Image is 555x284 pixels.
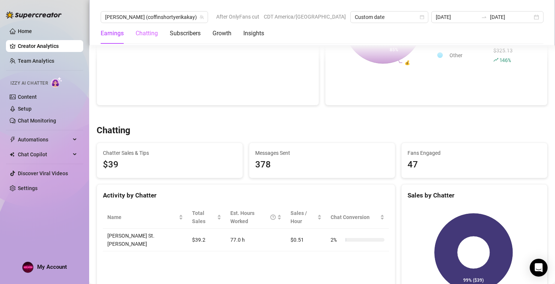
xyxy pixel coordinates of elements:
span: Name [107,213,177,221]
td: [PERSON_NAME] St.[PERSON_NAME] [103,229,188,251]
input: Start date [436,13,478,21]
th: Total Sales [188,206,226,229]
td: 77.0 h [226,229,286,251]
a: Setup [18,106,32,112]
div: Activity by Chatter [103,190,389,200]
span: thunderbolt [10,137,16,143]
span: to [481,14,487,20]
td: $0.51 [286,229,326,251]
h3: Chatting [97,125,130,137]
span: Sales / Hour [291,209,316,225]
span: Custom date [355,12,424,23]
a: Content [18,94,37,100]
div: Growth [212,29,231,38]
span: My Account [37,264,67,270]
img: AI Chatter [51,77,62,88]
div: Sales by Chatter [408,190,541,200]
div: Open Intercom Messenger [530,259,548,277]
span: Automations [18,134,71,146]
th: Name [103,206,188,229]
div: 47 [408,158,541,172]
a: Discover Viral Videos [18,170,68,176]
span: Messages Sent [255,149,389,157]
span: Erika (coffinshortyerikakay) [105,12,204,23]
div: 378 [255,158,389,172]
div: Insights [243,29,264,38]
span: rise [493,57,499,62]
span: Total Sales [192,209,215,225]
span: Fans Engaged [408,149,541,157]
span: question-circle [270,209,276,225]
span: $39 [103,158,237,172]
text: 💰 [405,60,410,65]
span: Chat Copilot [18,148,71,160]
span: 2 % [331,236,343,244]
td: $39.2 [188,229,226,251]
span: swap-right [481,14,487,20]
td: Other [447,46,490,64]
span: CDT America/[GEOGRAPHIC_DATA] [264,11,346,22]
span: Izzy AI Chatter [10,80,48,87]
a: Creator Analytics [18,40,77,52]
div: Subscribers [170,29,201,38]
span: calendar [420,15,424,19]
span: 146 % [499,56,511,63]
a: Chat Monitoring [18,118,56,124]
div: Earnings [101,29,124,38]
a: Settings [18,185,38,191]
span: Chat Conversion [331,213,379,221]
a: Team Analytics [18,58,54,64]
div: Est. Hours Worked [230,209,276,225]
span: After OnlyFans cut [216,11,259,22]
th: Sales / Hour [286,206,326,229]
span: Chatter Sales & Tips [103,149,237,157]
input: End date [490,13,532,21]
div: Chatting [136,29,158,38]
th: Chat Conversion [326,206,389,229]
img: Chat Copilot [10,152,14,157]
img: logo-BBDzfeDw.svg [6,11,62,19]
div: $325.13 [493,46,513,64]
img: ALV-UjVlPtxH-_Nlqfy9CICogipDUGL_L13f3IDn8N4nNH02lWWhw7f7mqPRmqT6yC5dk_z_t23t4RP6aT6uTLO-0lWGgQaMn... [23,262,33,272]
a: Home [18,28,32,34]
span: team [199,15,204,19]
